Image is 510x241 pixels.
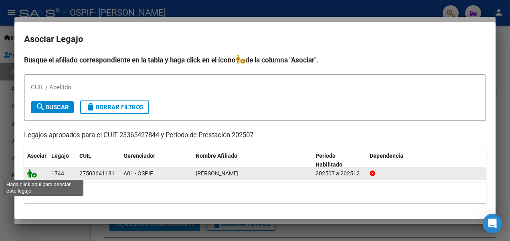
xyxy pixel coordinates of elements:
[366,147,486,174] datatable-header-cell: Dependencia
[123,170,153,177] span: A01 - OSPIF
[27,153,47,159] span: Asociar
[80,100,149,114] button: Borrar Filtros
[370,153,403,159] span: Dependencia
[48,147,76,174] datatable-header-cell: Legajo
[316,169,363,178] div: 202507 a 202512
[312,147,366,174] datatable-header-cell: Periodo Habilitado
[192,147,312,174] datatable-header-cell: Nombre Afiliado
[120,147,192,174] datatable-header-cell: Gerenciador
[196,153,237,159] span: Nombre Afiliado
[24,147,48,174] datatable-header-cell: Asociar
[196,170,239,177] span: Luna Dafne Solange
[79,153,91,159] span: CUIL
[24,55,486,65] h4: Busque el afiliado correspondiente en la tabla y haga click en el ícono de la columna "Asociar".
[36,102,45,112] mat-icon: search
[36,104,69,111] span: Buscar
[51,153,69,159] span: Legajo
[24,32,486,47] h2: Asociar Legajo
[86,104,144,111] span: Borrar Filtros
[86,102,95,112] mat-icon: delete
[483,214,502,233] div: Open Intercom Messenger
[123,153,155,159] span: Gerenciador
[76,147,120,174] datatable-header-cell: CUIL
[316,153,342,168] span: Periodo Habilitado
[24,131,486,141] p: Legajos aprobados para el CUIT 23365427844 y Período de Prestación 202507
[51,170,64,177] span: 1744
[79,169,115,178] div: 27503641181
[24,183,486,203] div: 1 registros
[31,101,74,113] button: Buscar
